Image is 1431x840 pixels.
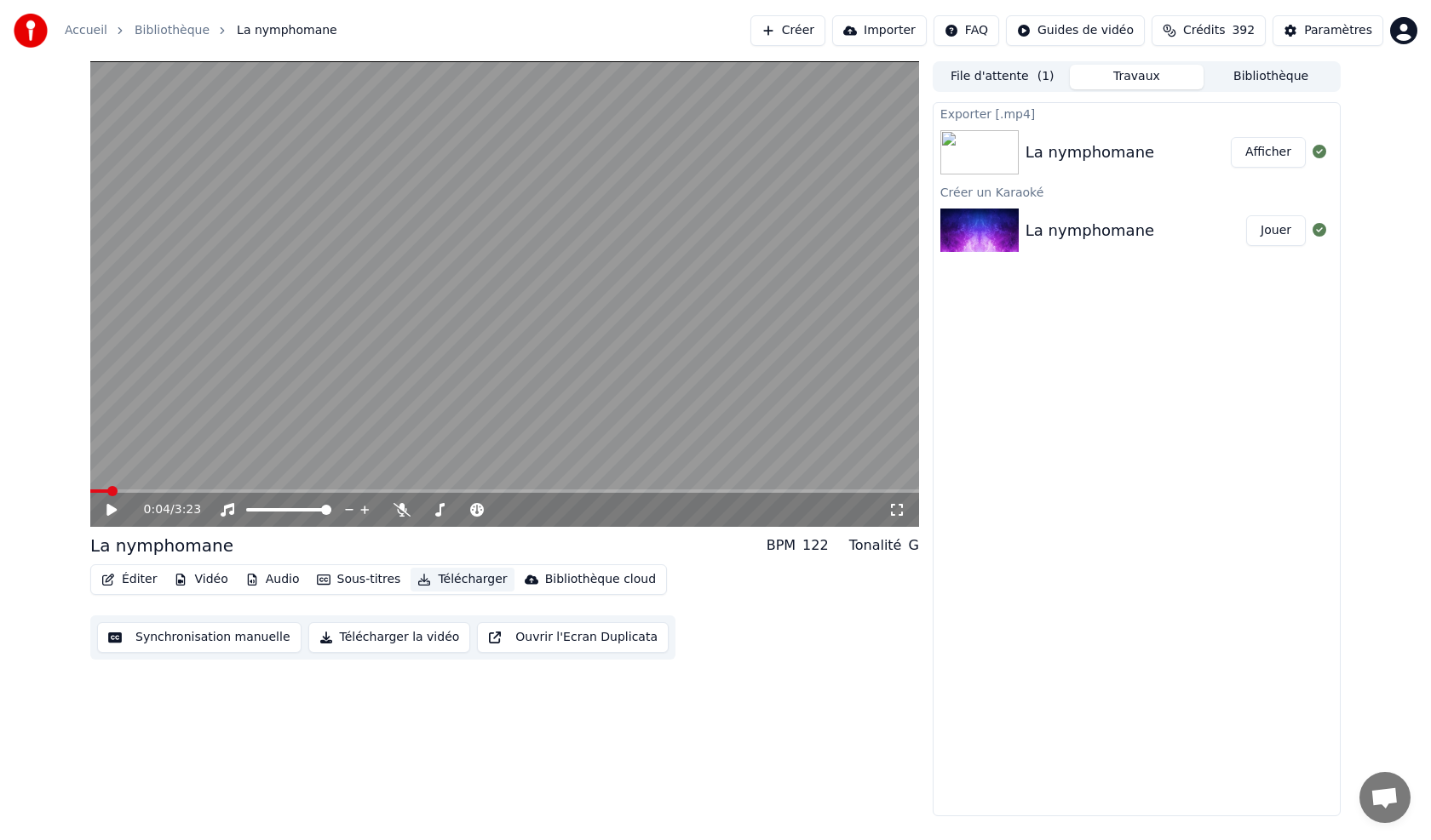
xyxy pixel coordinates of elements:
[802,535,829,556] div: 122
[144,501,185,518] div: /
[832,15,927,46] button: Importer
[934,181,1340,202] div: Créer un Karaoké
[167,568,234,591] button: Vidéo
[1183,22,1225,39] span: Crédits
[97,622,302,653] button: Synchronisation manuelle
[411,568,514,591] button: Télécharger
[135,22,210,39] a: Bibliothèque
[95,568,164,591] button: Éditer
[1026,219,1154,243] div: La nymphomane
[935,65,1070,89] button: File d'attente
[934,15,999,46] button: FAQ
[90,534,233,557] div: La nymphomane
[477,622,669,653] button: Ouvrir l'Ecran Duplicata
[908,535,918,556] div: G
[308,622,471,653] button: Télécharger la vidéo
[767,535,796,556] div: BPM
[1359,772,1411,823] div: Ouvrir le chat
[1037,68,1055,85] span: ( 1 )
[1232,22,1255,39] span: 392
[175,501,201,518] span: 3:23
[545,571,656,588] div: Bibliothèque cloud
[310,568,408,591] button: Sous-titres
[1246,215,1306,246] button: Jouer
[14,14,48,48] img: youka
[849,535,902,556] div: Tonalité
[1070,65,1204,89] button: Travaux
[1304,22,1372,39] div: Paramètres
[65,22,337,39] nav: breadcrumb
[750,15,825,46] button: Créer
[1006,15,1145,46] button: Guides de vidéo
[934,103,1340,123] div: Exporter [.mp4]
[1026,140,1154,164] div: La nymphomane
[238,568,307,591] button: Audio
[237,22,337,39] span: La nymphomane
[1204,65,1338,89] button: Bibliothèque
[144,501,170,518] span: 0:04
[65,22,107,39] a: Accueil
[1273,15,1383,46] button: Paramètres
[1231,137,1306,168] button: Afficher
[1152,15,1266,46] button: Crédits392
